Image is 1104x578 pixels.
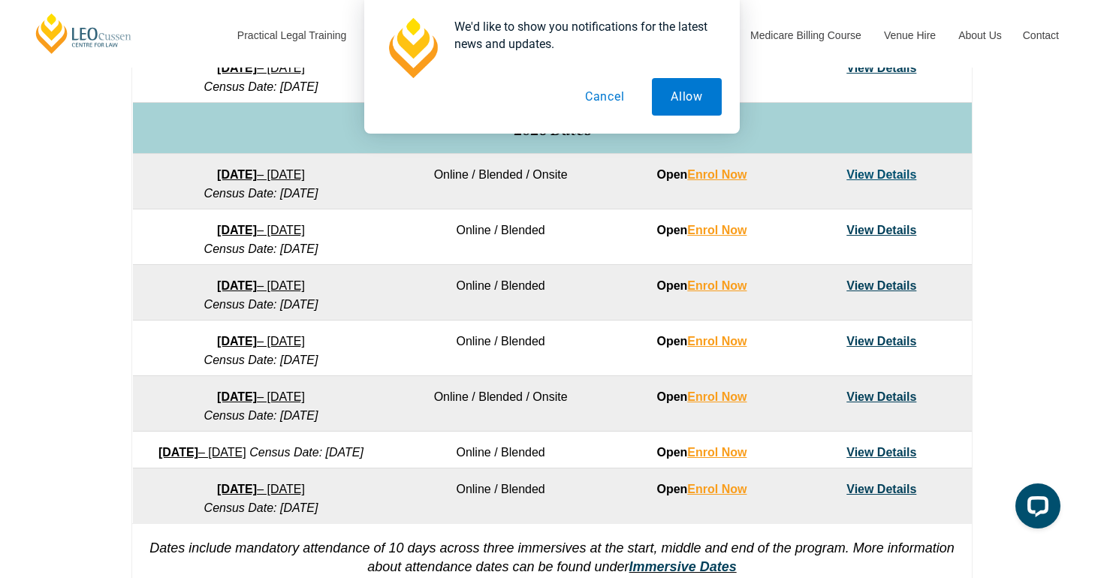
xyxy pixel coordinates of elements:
a: [DATE]– [DATE] [217,279,305,292]
strong: [DATE] [217,390,257,403]
strong: [DATE] [158,446,198,459]
a: View Details [846,390,916,403]
strong: Open [656,335,747,348]
em: Census Date: [DATE] [204,298,318,311]
td: Online / Blended [389,209,611,265]
em: Census Date: [DATE] [204,409,318,422]
a: Enrol Now [687,224,747,236]
strong: Open [656,168,747,181]
button: Cancel [566,78,644,116]
a: Enrol Now [687,279,747,292]
a: View Details [846,168,916,181]
strong: [DATE] [217,224,257,236]
a: View Details [846,335,916,348]
strong: Open [656,279,747,292]
em: Census Date: [DATE] [249,446,363,459]
a: [DATE]– [DATE] [158,446,246,459]
strong: [DATE] [217,168,257,181]
strong: Open [656,390,747,403]
strong: [DATE] [217,279,257,292]
a: [DATE]– [DATE] [217,224,305,236]
em: Census Date: [DATE] [204,501,318,514]
strong: [DATE] [217,335,257,348]
div: We'd like to show you notifications for the latest news and updates. [442,18,722,53]
td: Online / Blended / Onsite [389,376,611,432]
strong: [DATE] [217,483,257,495]
a: Enrol Now [687,446,747,459]
em: Census Date: [DATE] [204,187,318,200]
a: Enrol Now [687,335,747,348]
img: notification icon [382,18,442,78]
a: View Details [846,483,916,495]
a: Enrol Now [687,390,747,403]
strong: Open [656,446,747,459]
a: Enrol Now [687,483,747,495]
td: Online / Blended [389,321,611,376]
a: Immersive Dates [629,559,737,574]
a: Enrol Now [687,168,747,181]
td: Online / Blended [389,432,611,468]
a: [DATE]– [DATE] [217,483,305,495]
a: [DATE]– [DATE] [217,390,305,403]
td: Online / Blended [389,468,611,524]
a: [DATE]– [DATE] [217,335,305,348]
iframe: LiveChat chat widget [1003,477,1066,540]
strong: Open [656,224,747,236]
strong: Open [656,483,747,495]
em: Census Date: [DATE] [204,354,318,366]
a: [DATE]– [DATE] [217,168,305,181]
a: View Details [846,446,916,459]
em: Dates include mandatory attendance of 10 days across three immersives at the start, middle and en... [149,540,955,574]
a: View Details [846,224,916,236]
button: Allow [652,78,722,116]
a: View Details [846,279,916,292]
em: Census Date: [DATE] [204,242,318,255]
td: Online / Blended / Onsite [389,154,611,209]
td: Online / Blended [389,265,611,321]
